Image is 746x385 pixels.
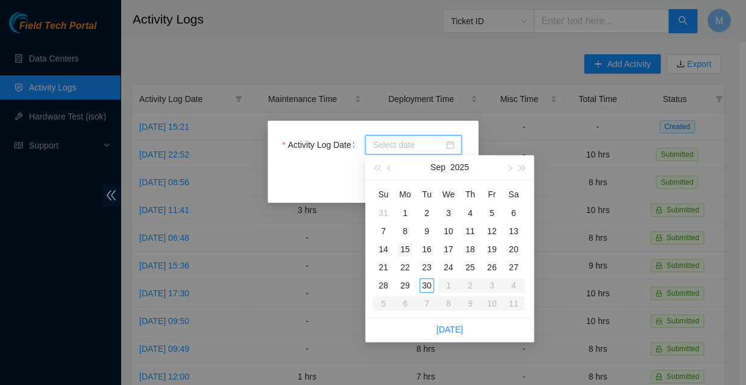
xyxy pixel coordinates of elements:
[372,240,394,258] td: 2025-09-14
[416,258,437,276] td: 2025-09-23
[372,276,394,294] td: 2025-09-28
[503,240,524,258] td: 2025-09-20
[506,206,521,220] div: 6
[398,206,412,220] div: 1
[419,206,434,220] div: 2
[419,260,434,275] div: 23
[506,242,521,256] div: 20
[394,240,416,258] td: 2025-09-15
[437,204,459,222] td: 2025-09-03
[459,204,481,222] td: 2025-09-04
[398,260,412,275] div: 22
[463,260,477,275] div: 25
[416,240,437,258] td: 2025-09-16
[441,224,456,238] div: 10
[372,258,394,276] td: 2025-09-21
[484,242,499,256] div: 19
[394,204,416,222] td: 2025-09-01
[459,258,481,276] td: 2025-09-25
[484,224,499,238] div: 12
[372,204,394,222] td: 2025-08-31
[376,206,390,220] div: 31
[416,276,437,294] td: 2025-09-30
[503,258,524,276] td: 2025-09-27
[376,242,390,256] div: 14
[398,242,412,256] div: 15
[398,278,412,293] div: 29
[503,185,524,204] th: Sa
[376,278,390,293] div: 28
[376,260,390,275] div: 21
[481,222,503,240] td: 2025-09-12
[481,204,503,222] td: 2025-09-05
[463,242,477,256] div: 18
[394,185,416,204] th: Mo
[372,138,444,151] input: Activity Log Date
[398,224,412,238] div: 8
[419,242,434,256] div: 16
[416,204,437,222] td: 2025-09-02
[376,224,390,238] div: 7
[419,224,434,238] div: 9
[416,185,437,204] th: Tu
[481,258,503,276] td: 2025-09-26
[419,278,434,293] div: 30
[282,135,359,154] label: Activity Log Date
[372,185,394,204] th: Su
[506,224,521,238] div: 13
[416,222,437,240] td: 2025-09-09
[394,276,416,294] td: 2025-09-29
[459,240,481,258] td: 2025-09-18
[503,204,524,222] td: 2025-09-06
[459,222,481,240] td: 2025-09-11
[463,224,477,238] div: 11
[441,242,456,256] div: 17
[484,206,499,220] div: 5
[481,185,503,204] th: Fr
[436,325,463,334] a: [DATE]
[441,206,456,220] div: 3
[430,155,445,179] button: Sep
[484,260,499,275] div: 26
[441,260,456,275] div: 24
[503,222,524,240] td: 2025-09-13
[450,155,469,179] button: 2025
[437,185,459,204] th: We
[372,222,394,240] td: 2025-09-07
[437,222,459,240] td: 2025-09-10
[394,258,416,276] td: 2025-09-22
[437,240,459,258] td: 2025-09-17
[437,258,459,276] td: 2025-09-24
[459,185,481,204] th: Th
[394,222,416,240] td: 2025-09-08
[481,240,503,258] td: 2025-09-19
[463,206,477,220] div: 4
[506,260,521,275] div: 27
